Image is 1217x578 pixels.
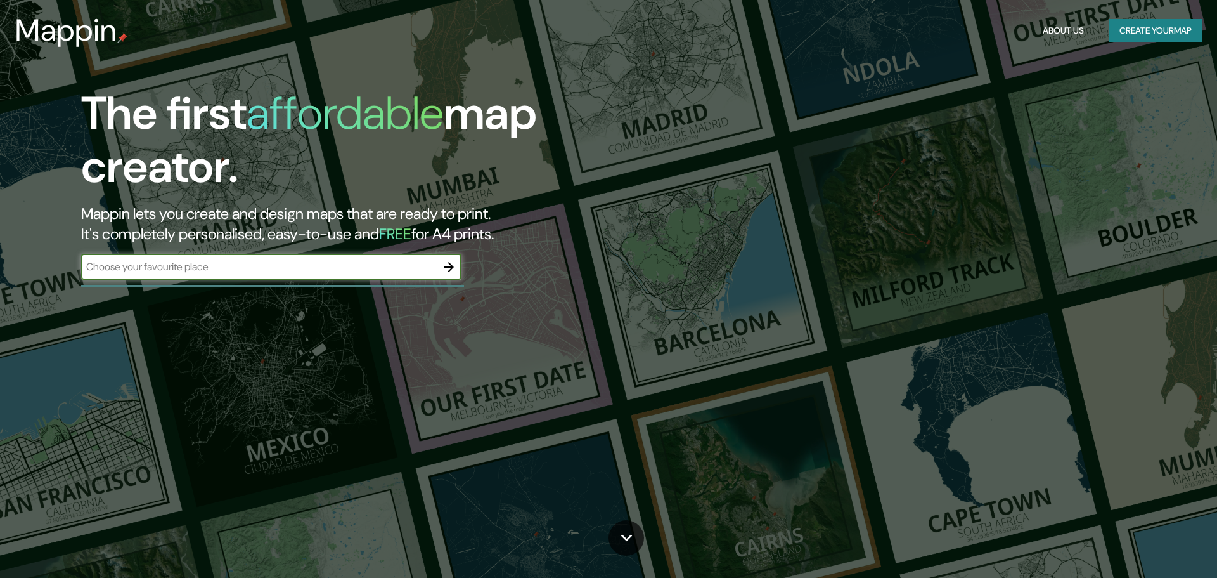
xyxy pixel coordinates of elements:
h5: FREE [379,224,411,244]
h1: affordable [247,84,444,143]
button: About Us [1038,19,1089,43]
input: Choose your favourite place [81,259,436,274]
h1: The first map creator. [81,87,690,204]
img: mappin-pin [117,33,127,43]
button: Create yourmap [1109,19,1202,43]
h2: Mappin lets you create and design maps that are ready to print. It's completely personalised, eas... [81,204,690,244]
h3: Mappin [15,13,117,48]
